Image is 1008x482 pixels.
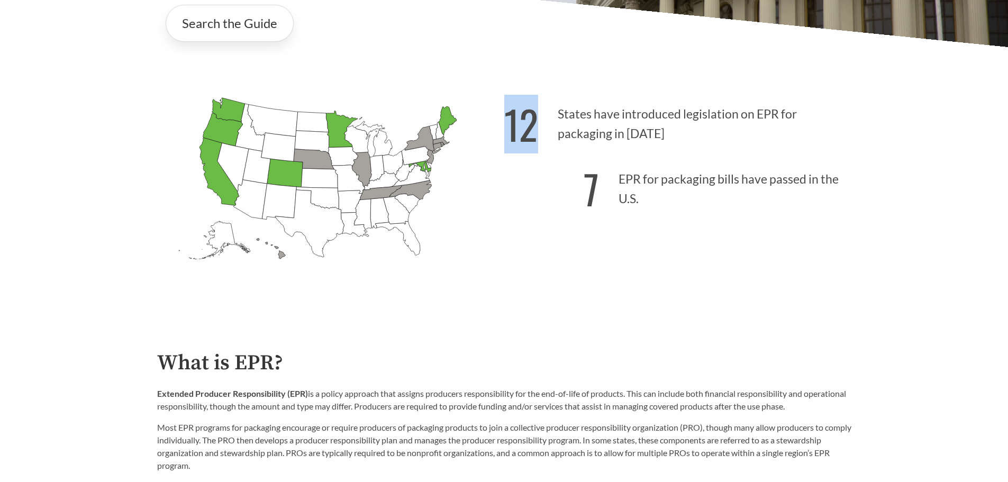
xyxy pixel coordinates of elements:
[504,95,538,153] strong: 12
[157,388,308,398] strong: Extended Producer Responsibility (EPR)
[157,421,851,472] p: Most EPR programs for packaging encourage or require producers of packaging products to join a co...
[166,5,294,42] a: Search the Guide
[504,88,851,153] p: States have introduced legislation on EPR for packaging in [DATE]
[157,387,851,413] p: is a policy approach that assigns producers responsibility for the end-of-life of products. This ...
[584,159,599,218] strong: 7
[504,153,851,219] p: EPR for packaging bills have passed in the U.S.
[157,351,851,375] h2: What is EPR?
